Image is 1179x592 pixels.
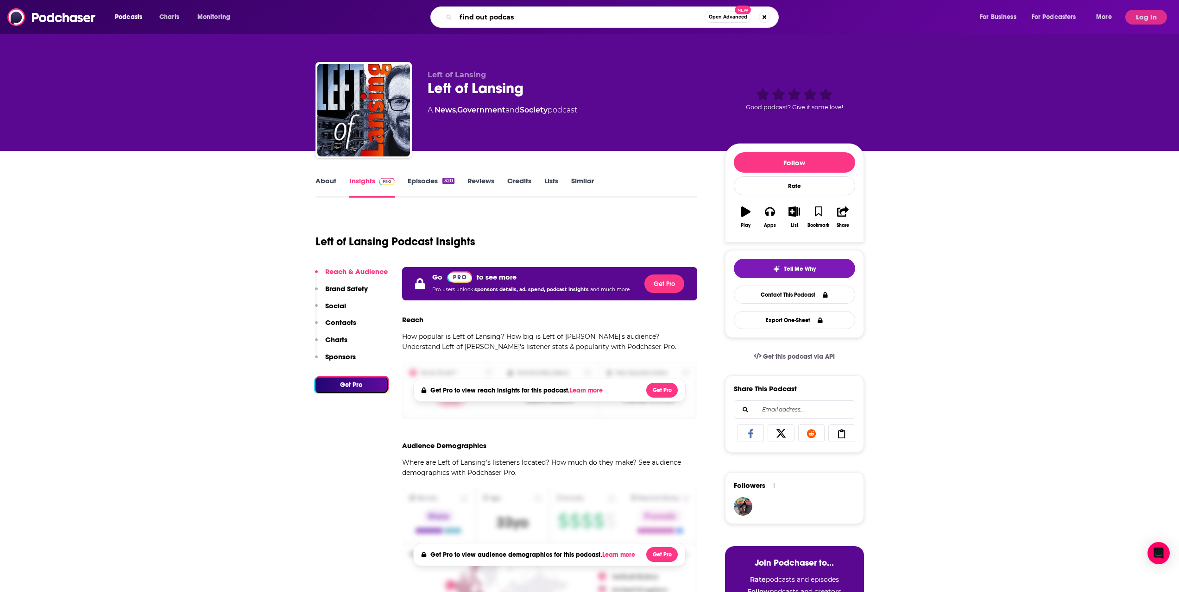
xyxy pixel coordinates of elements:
[644,274,684,293] button: Get Pro
[325,335,347,344] p: Charts
[439,6,788,28] div: Search podcasts, credits, & more...
[456,106,457,114] span: ,
[197,11,230,24] span: Monitoring
[315,352,356,369] button: Sponsors
[430,386,605,394] h4: Get Pro to view reach insights for this podcast.
[432,283,630,297] p: Pro users unlock and much more.
[315,284,368,301] button: Brand Safety
[447,271,473,283] img: Podchaser Pro
[807,223,829,228] div: Bookmark
[325,352,356,361] p: Sponsors
[435,106,456,114] a: News
[741,223,750,228] div: Play
[1090,10,1123,25] button: open menu
[315,267,388,284] button: Reach & Audience
[807,200,831,234] button: Bookmark
[828,424,855,442] a: Copy Link
[456,10,705,25] input: Search podcasts, credits, & more...
[784,265,816,273] span: Tell Me Why
[1125,10,1167,25] button: Log In
[428,105,577,116] div: A podcast
[477,273,517,281] p: to see more
[507,176,531,198] a: Credits
[571,176,594,198] a: Similar
[734,286,855,304] a: Contact This Podcast
[734,400,855,419] div: Search followers
[742,401,847,418] input: Email address...
[734,497,752,516] img: SamdlilyMark
[734,575,855,584] li: podcasts and episodes
[315,235,475,249] h1: Left of Lansing Podcast Insights
[467,176,494,198] a: Reviews
[734,176,855,195] div: Rate
[1147,542,1170,564] div: Open Intercom Messenger
[1096,11,1112,24] span: More
[773,481,775,490] div: 1
[758,200,782,234] button: Apps
[773,265,780,273] img: tell me why sparkle
[402,457,698,478] p: Where are Left of Lansing's listeners located? How much do they make? See audience demographics w...
[108,10,154,25] button: open menu
[1032,11,1076,24] span: For Podcasters
[735,6,751,14] span: New
[738,424,764,442] a: Share on Facebook
[734,481,765,490] span: Followers
[325,284,368,293] p: Brand Safety
[734,311,855,329] button: Export One-Sheet
[315,318,356,335] button: Contacts
[746,345,843,368] a: Get this podcast via API
[402,315,423,324] h3: Reach
[764,223,776,228] div: Apps
[315,335,347,352] button: Charts
[602,551,637,559] button: Learn more
[428,70,486,79] span: Left of Lansing
[430,551,637,559] h4: Get Pro to view audience demographics for this podcast.
[191,10,242,25] button: open menu
[315,176,336,198] a: About
[782,200,806,234] button: List
[837,223,849,228] div: Share
[457,106,505,114] a: Government
[734,384,797,393] h3: Share This Podcast
[325,318,356,327] p: Contacts
[646,383,678,398] button: Get Pro
[570,387,605,394] button: Learn more
[315,301,346,318] button: Social
[1026,10,1090,25] button: open menu
[734,259,855,278] button: tell me why sparkleTell Me Why
[734,200,758,234] button: Play
[980,11,1016,24] span: For Business
[7,8,96,26] img: Podchaser - Follow, Share and Rate Podcasts
[646,547,678,562] button: Get Pro
[432,273,442,281] p: Go
[973,10,1028,25] button: open menu
[325,301,346,310] p: Social
[474,287,590,293] span: sponsors details, ad. spend, podcast insights
[705,12,751,23] button: Open AdvancedNew
[315,377,388,393] button: Get Pro
[750,575,766,584] strong: Rate
[831,200,855,234] button: Share
[763,353,835,361] span: Get this podcast via API
[725,70,864,128] div: Good podcast? Give it some love!
[520,106,548,114] a: Society
[153,10,185,25] a: Charts
[709,15,747,19] span: Open Advanced
[746,104,843,111] span: Good podcast? Give it some love!
[408,176,454,198] a: Episodes320
[791,223,798,228] div: List
[325,267,388,276] p: Reach & Audience
[317,64,410,156] img: Left of Lansing
[768,424,794,442] a: Share on X/Twitter
[402,331,698,352] p: How popular is Left of Lansing? How big is Left of [PERSON_NAME]'s audience? Understand Left of [...
[734,152,855,173] button: Follow
[115,11,142,24] span: Podcasts
[447,271,473,283] a: Pro website
[544,176,558,198] a: Lists
[734,557,855,568] h3: Join Podchaser to...
[798,424,825,442] a: Share on Reddit
[379,178,395,185] img: Podchaser Pro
